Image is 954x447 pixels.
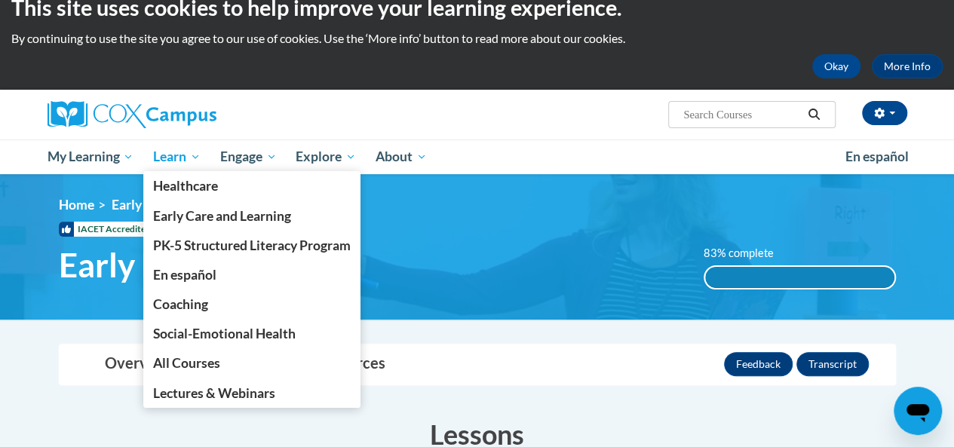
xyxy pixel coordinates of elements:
span: Early Literacy [112,197,192,213]
span: About [376,148,427,166]
span: En español [153,267,216,283]
a: All Courses [143,348,360,378]
span: Lectures & Webinars [153,385,275,401]
button: Account Settings [862,101,907,125]
a: Early Care and Learning [143,201,360,231]
a: PK-5 Structured Literacy Program [143,231,360,260]
p: By continuing to use the site you agree to our use of cookies. Use the ‘More info’ button to read... [11,30,943,47]
a: Home [59,197,94,213]
div: 100% [705,267,894,288]
a: Lectures & Webinars [143,378,360,408]
a: More Info [872,54,943,78]
a: Coaching [143,289,360,319]
a: Overview [90,344,187,384]
div: Main menu [36,139,919,174]
span: All Courses [153,355,220,371]
span: Social-Emotional Health [153,326,296,341]
button: Transcript [796,352,869,376]
a: Engage [210,139,287,174]
a: About [366,139,437,174]
span: En español [845,148,909,164]
span: Learn [153,148,201,166]
a: My Learning [38,139,144,174]
span: Coaching [153,296,208,312]
img: Cox Campus [48,101,216,128]
button: Okay [812,54,860,78]
span: PK-5 Structured Literacy Program [153,237,351,253]
a: Cox Campus [48,101,319,128]
iframe: Button to launch messaging window [894,387,942,435]
span: IACET Accredited [59,222,155,237]
span: Early Literacy [59,245,262,285]
button: Feedback [724,352,793,376]
span: Explore [296,148,356,166]
a: En español [143,260,360,289]
a: En español [836,141,919,173]
a: Healthcare [143,171,360,201]
span: My Learning [47,148,133,166]
a: Social-Emotional Health [143,319,360,348]
a: Explore [286,139,366,174]
span: Engage [220,148,277,166]
span: Early Care and Learning [153,208,291,224]
span: Healthcare [153,178,218,194]
label: 83% complete [704,245,790,262]
input: Search Courses [682,106,802,124]
button: Search [802,106,825,124]
a: Learn [143,139,210,174]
